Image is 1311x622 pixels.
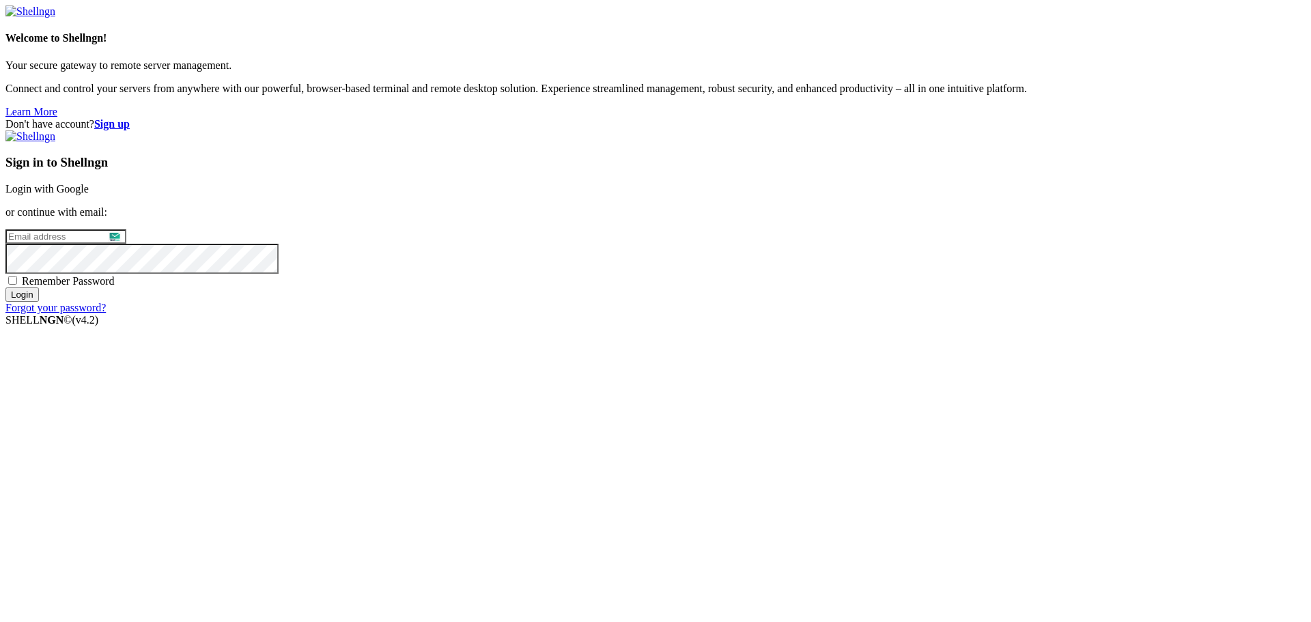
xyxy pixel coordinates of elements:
[5,106,57,117] a: Learn More
[8,276,17,285] input: Remember Password
[94,118,130,130] a: Sign up
[5,287,39,302] input: Login
[5,130,55,143] img: Shellngn
[22,275,115,287] span: Remember Password
[5,314,98,326] span: SHELL ©
[5,206,1306,218] p: or continue with email:
[5,5,55,18] img: Shellngn
[5,118,1306,130] div: Don't have account?
[5,83,1306,95] p: Connect and control your servers from anywhere with our powerful, browser-based terminal and remo...
[5,229,126,244] input: Email address
[5,302,106,313] a: Forgot your password?
[5,183,89,195] a: Login with Google
[5,59,1306,72] p: Your secure gateway to remote server management.
[5,155,1306,170] h3: Sign in to Shellngn
[72,314,99,326] span: 4.2.0
[5,32,1306,44] h4: Welcome to Shellngn!
[40,314,64,326] b: NGN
